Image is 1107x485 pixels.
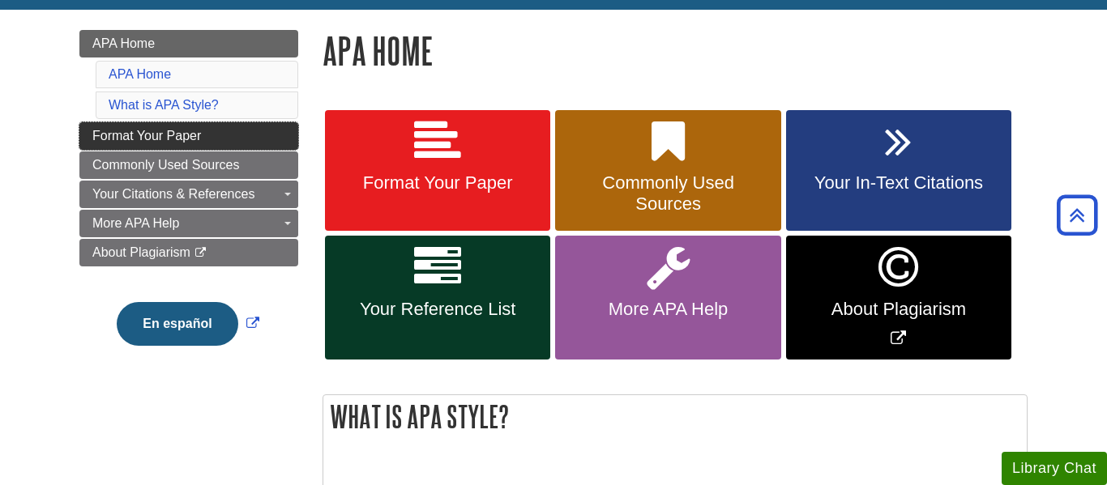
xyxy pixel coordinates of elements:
span: Commonly Used Sources [567,172,768,215]
button: En español [117,302,237,346]
span: Format Your Paper [92,129,201,143]
div: Guide Page Menu [79,30,298,373]
span: APA Home [92,36,155,50]
span: Your Citations & References [92,187,254,201]
a: APA Home [109,67,171,81]
a: APA Home [79,30,298,57]
span: Your Reference List [337,299,538,320]
a: Your In-Text Citations [786,110,1011,232]
a: Commonly Used Sources [555,110,780,232]
i: This link opens in a new window [194,248,207,258]
a: Back to Top [1051,204,1103,226]
h1: APA Home [323,30,1028,71]
a: More APA Help [79,210,298,237]
span: Your In-Text Citations [798,172,999,194]
span: Format Your Paper [337,172,538,194]
a: Your Citations & References [79,181,298,208]
span: About Plagiarism [798,299,999,320]
a: Link opens in new window [113,317,263,330]
button: Library Chat [1002,452,1107,485]
a: Format Your Paper [79,122,298,150]
span: More APA Help [567,299,768,320]
a: Format Your Paper [325,110,550,232]
span: More APA Help [92,216,179,230]
span: Commonly Used Sources [92,158,239,172]
a: About Plagiarism [79,239,298,266]
a: Link opens in new window [786,236,1011,359]
a: Commonly Used Sources [79,151,298,179]
a: More APA Help [555,236,780,359]
span: About Plagiarism [92,245,190,259]
h2: What is APA Style? [323,395,1027,438]
a: Your Reference List [325,236,550,359]
a: What is APA Style? [109,98,219,112]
